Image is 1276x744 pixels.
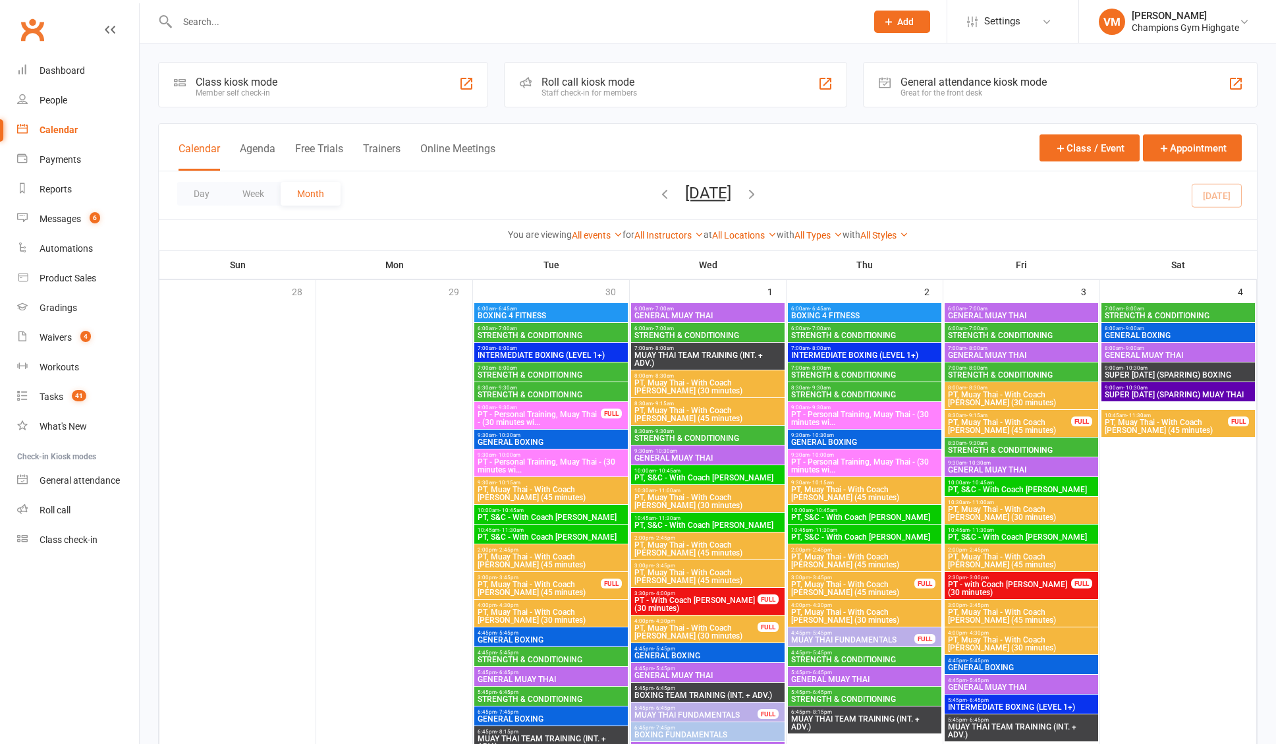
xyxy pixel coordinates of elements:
span: 9:00am [1104,365,1252,371]
a: General attendance kiosk mode [17,466,139,496]
span: 2:00pm [947,547,1096,553]
span: - 2:45pm [967,547,989,553]
span: - 10:30am [966,460,991,466]
strong: at [704,229,712,240]
span: STRENGTH & CONDITIONING [1104,312,1252,320]
span: STRENGTH & CONDITIONING [477,656,625,664]
span: 6:00am [947,306,1096,312]
span: PT, Muay Thai - With Coach [PERSON_NAME] (45 minutes) [1104,418,1229,434]
a: Automations [17,234,139,264]
span: STRENGTH & CONDITIONING [791,391,939,399]
div: General attendance kiosk mode [901,76,1047,88]
span: Settings [984,7,1020,36]
span: 7:00am [791,365,939,371]
div: Roll call kiosk mode [541,76,637,88]
div: 2 [924,280,943,302]
div: Reports [40,184,72,194]
span: PT, Muay Thai - With Coach [PERSON_NAME] (45 minutes) [791,581,915,596]
span: PT, Muay Thai - With Coach [PERSON_NAME] (45 minutes) [477,581,601,596]
span: PT, Muay Thai - With Coach [PERSON_NAME] (30 minutes) [947,391,1096,407]
span: STRENGTH & CONDITIONING [477,371,625,379]
span: PT - Personal Training, Muay Thai - (30 minutes wi... [477,411,601,426]
span: - 9:30am [496,405,517,411]
span: 10:00am [791,507,939,513]
div: FULL [1071,416,1092,426]
button: [DATE] [685,184,731,202]
span: 4:45pm [477,630,625,636]
a: Roll call [17,496,139,525]
span: 8:00am [947,385,1096,391]
a: All Instructors [634,230,704,241]
span: PT, Muay Thai - With Coach [PERSON_NAME] (45 minutes) [634,569,782,585]
span: - 11:30am [1126,413,1151,418]
a: Dashboard [17,56,139,86]
a: Messages 6 [17,204,139,234]
strong: for [623,229,634,240]
span: - 11:30am [499,527,524,533]
span: - 8:30am [966,385,987,391]
span: 6:00am [634,326,782,331]
span: 10:00am [634,468,782,474]
a: People [17,86,139,115]
span: - 9:00am [1123,326,1144,331]
span: PT - Personal Training, Muay Thai - (30 minutes wi... [477,458,625,474]
span: 10:45am [791,527,939,533]
span: 7:00am [791,345,939,351]
span: PT, Muay Thai - With Coach [PERSON_NAME] (45 minutes) [634,541,782,557]
button: Trainers [363,142,401,171]
span: 7:00am [947,345,1096,351]
button: Class / Event [1040,134,1140,161]
div: Messages [40,214,81,224]
div: FULL [601,409,622,418]
span: 3:30pm [634,590,758,596]
span: PT, Muay Thai - With Coach [PERSON_NAME] (30 minutes) [947,505,1096,521]
a: Payments [17,145,139,175]
span: 6:00am [477,326,625,331]
strong: with [843,229,860,240]
span: 8:00am [1104,345,1252,351]
span: PT - With Coach [PERSON_NAME] (30 minutes) [634,596,758,612]
span: 6:00am [791,326,939,331]
span: 6 [90,212,100,223]
a: Calendar [17,115,139,145]
span: - 10:30am [653,448,677,454]
div: FULL [914,579,935,588]
span: PT, S&C - With Coach [PERSON_NAME] [634,521,782,529]
span: - 10:00am [496,452,520,458]
span: GENERAL BOXING [947,664,1096,672]
span: 3:00pm [947,602,1096,608]
button: Month [281,182,341,206]
th: Sun [159,251,316,279]
span: GENERAL MUAY THAI [634,312,782,320]
span: 8:30am [947,413,1072,418]
span: PT - Personal Training, Muay Thai - (30 minutes wi... [791,411,939,426]
div: Class kiosk mode [196,76,277,88]
span: PT, S&C - With Coach [PERSON_NAME] [947,533,1096,541]
span: 6:00am [791,306,939,312]
span: 8:00am [1104,326,1252,331]
th: Wed [630,251,787,279]
span: - 8:00am [810,345,831,351]
a: All events [572,230,623,241]
span: STRENGTH & CONDITIONING [947,331,1096,339]
span: 10:30am [634,488,782,494]
span: - 10:30am [496,432,520,438]
span: - 6:45am [810,306,831,312]
span: 3:00pm [477,575,601,581]
span: - 10:15am [810,480,834,486]
th: Thu [787,251,943,279]
span: 6:00am [947,326,1096,331]
div: What's New [40,421,87,432]
span: 4:00pm [477,602,625,608]
span: - 3:00pm [967,575,989,581]
span: - 7:00am [966,306,987,312]
span: 9:30am [947,460,1096,466]
span: STRENGTH & CONDITIONING [791,371,939,379]
a: Product Sales [17,264,139,293]
span: 4:45pm [947,658,1096,664]
span: - 9:30am [653,428,674,434]
span: - 4:30pm [967,630,989,636]
span: 4:00pm [791,602,939,608]
span: - 9:00am [1123,345,1144,351]
span: PT, Muay Thai - With Coach [PERSON_NAME] (30 minutes) [477,608,625,624]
